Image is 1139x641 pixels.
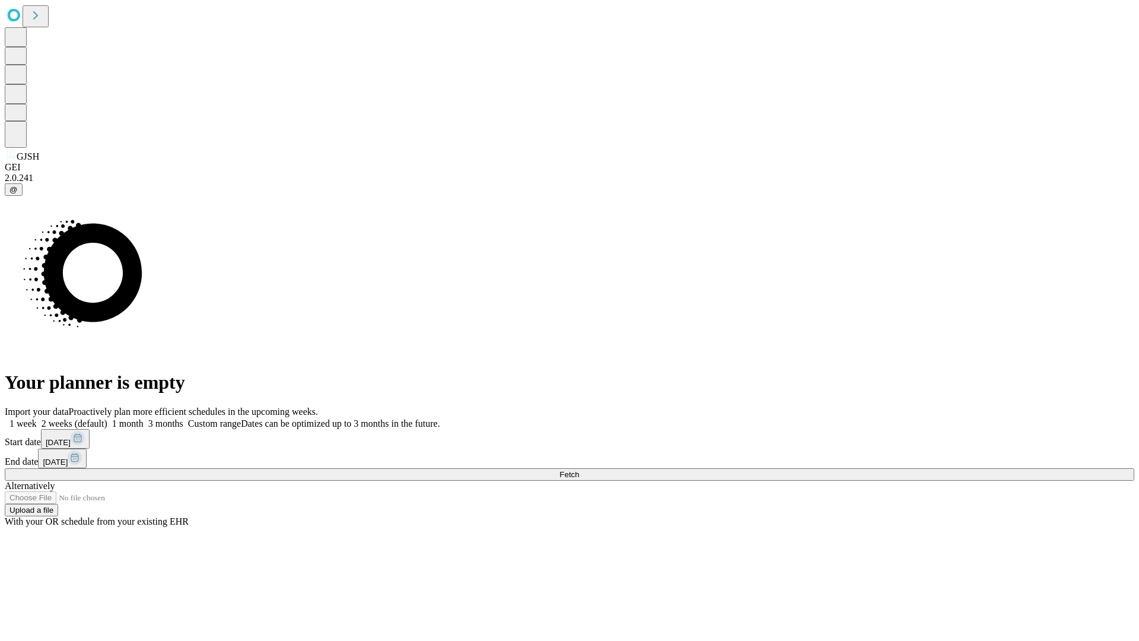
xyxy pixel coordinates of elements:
div: 2.0.241 [5,173,1134,183]
span: Proactively plan more efficient schedules in the upcoming weeks. [69,407,318,417]
span: @ [9,185,18,194]
span: Alternatively [5,481,55,491]
button: @ [5,183,23,196]
button: [DATE] [38,449,87,468]
div: Start date [5,429,1134,449]
button: Upload a file [5,504,58,516]
button: Fetch [5,468,1134,481]
div: GEI [5,162,1134,173]
span: 3 months [148,418,183,429]
span: Import your data [5,407,69,417]
span: [DATE] [46,438,71,447]
div: End date [5,449,1134,468]
button: [DATE] [41,429,90,449]
span: Dates can be optimized up to 3 months in the future. [241,418,440,429]
span: 1 week [9,418,37,429]
span: Fetch [559,470,579,479]
span: [DATE] [43,458,68,467]
span: With your OR schedule from your existing EHR [5,516,189,526]
span: 2 weeks (default) [42,418,107,429]
h1: Your planner is empty [5,372,1134,394]
span: 1 month [112,418,144,429]
span: Custom range [188,418,241,429]
span: GJSH [17,151,39,161]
